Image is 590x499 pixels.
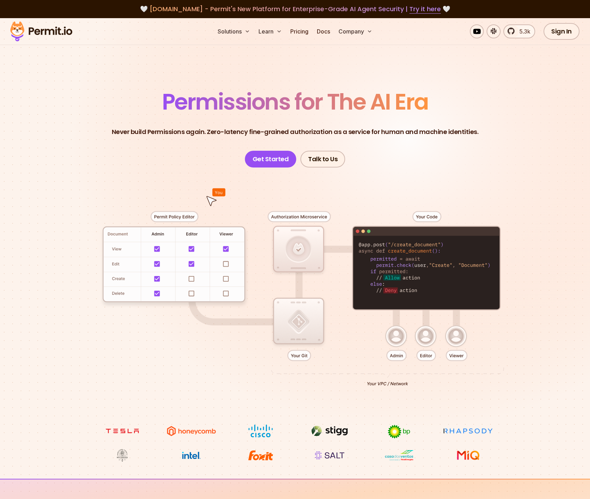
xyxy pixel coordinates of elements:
[373,449,425,462] img: Casa dos Ventos
[503,24,535,38] a: 5.3k
[162,86,428,117] span: Permissions for The AI Era
[96,424,148,438] img: tesla
[304,449,356,462] img: salt
[515,27,530,36] span: 5.3k
[165,424,218,438] img: Honeycomb
[442,424,494,438] img: Rhapsody Health
[336,24,375,38] button: Company
[314,24,333,38] a: Docs
[373,424,425,439] img: bp
[96,449,148,462] img: Maricopa County Recorder\'s Office
[409,5,441,14] a: Try it here
[234,424,287,438] img: Cisco
[287,24,311,38] a: Pricing
[165,449,218,462] img: Intel
[245,151,297,167] a: Get Started
[7,20,75,43] img: Permit logo
[112,127,479,137] p: Never build Permissions again. Zero-latency fine-grained authorization as a service for human and...
[215,24,253,38] button: Solutions
[300,151,345,167] a: Talk to Us
[544,23,580,40] a: Sign In
[234,449,287,462] img: Foxit
[256,24,285,38] button: Learn
[304,424,356,438] img: Stigg
[444,449,491,461] img: MIQ
[17,4,573,14] div: 🤍 🤍
[150,5,441,13] span: [DOMAIN_NAME] - Permit's New Platform for Enterprise-Grade AI Agent Security |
